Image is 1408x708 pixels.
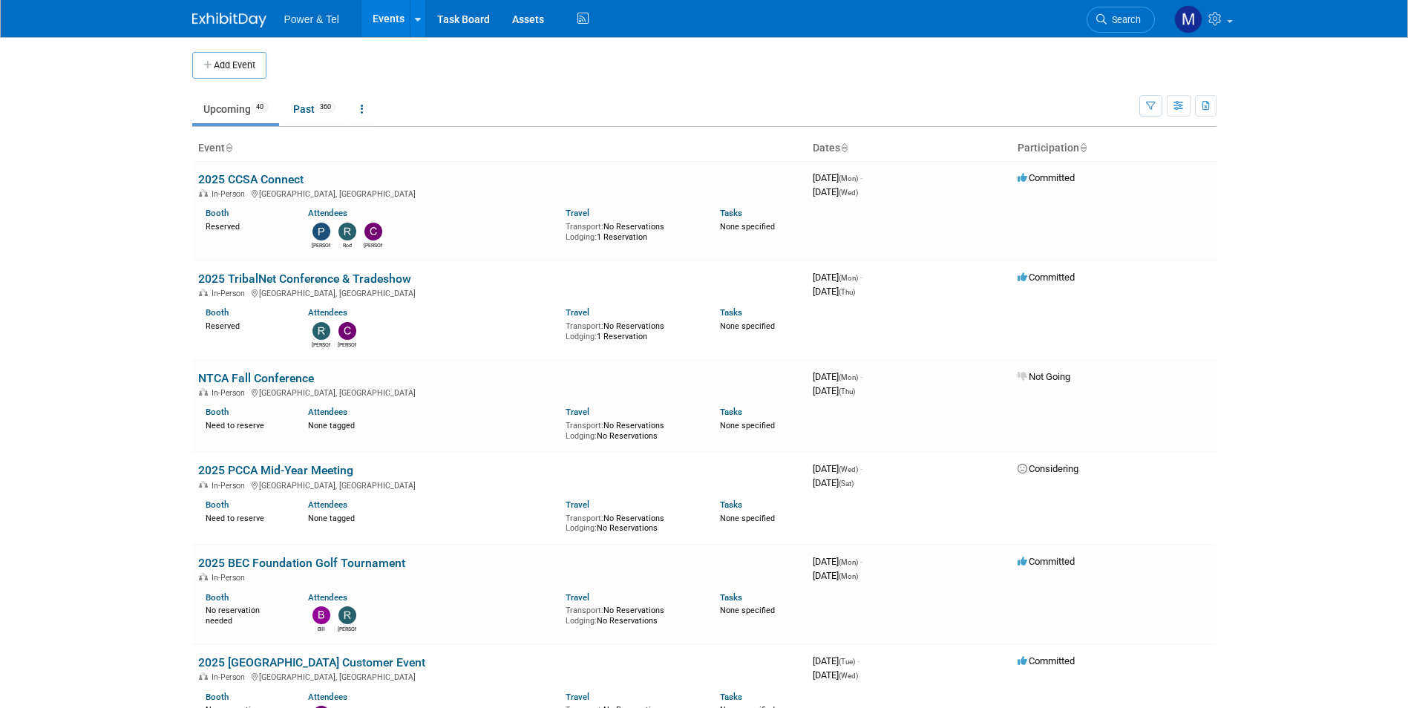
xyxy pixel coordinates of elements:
a: Tasks [720,692,742,702]
span: Lodging: [566,332,597,341]
span: (Mon) [839,174,858,183]
span: [DATE] [813,172,862,183]
a: Travel [566,307,589,318]
span: [DATE] [813,669,858,681]
div: No Reservations 1 Reservation [566,219,698,242]
span: 40 [252,102,268,113]
img: In-Person Event [199,289,208,296]
a: Sort by Start Date [840,142,848,154]
span: Lodging: [566,232,597,242]
span: Transport: [566,321,603,331]
span: Considering [1018,463,1078,474]
span: [DATE] [813,570,858,581]
img: Chad Smith [338,322,356,340]
span: Committed [1018,172,1075,183]
a: Tasks [720,307,742,318]
a: Tasks [720,592,742,603]
a: NTCA Fall Conference [198,371,314,385]
div: None tagged [308,418,554,431]
a: Booth [206,208,229,218]
span: None specified [720,421,775,430]
span: - [860,272,862,283]
a: Search [1087,7,1155,33]
div: Reserved [206,318,286,332]
span: (Wed) [839,189,858,197]
span: In-Person [212,388,249,398]
div: No Reservations 1 Reservation [566,318,698,341]
span: (Mon) [839,572,858,580]
span: None specified [720,606,775,615]
a: Travel [566,692,589,702]
span: 360 [315,102,335,113]
a: Tasks [720,499,742,510]
img: In-Person Event [199,388,208,396]
div: Clint Read [364,240,382,249]
span: Lodging: [566,523,597,533]
span: (Wed) [839,672,858,680]
span: Committed [1018,655,1075,666]
th: Dates [807,136,1012,161]
a: Booth [206,307,229,318]
span: [DATE] [813,477,854,488]
a: Travel [566,407,589,417]
a: Booth [206,692,229,702]
a: Attendees [308,407,347,417]
a: Travel [566,592,589,603]
span: - [860,371,862,382]
span: Transport: [566,421,603,430]
img: Robert Zuzek [338,606,356,624]
span: Transport: [566,222,603,232]
div: None tagged [308,511,554,524]
span: - [860,463,862,474]
span: [DATE] [813,556,862,567]
span: [DATE] [813,186,858,197]
span: None specified [720,321,775,331]
a: Tasks [720,407,742,417]
a: Travel [566,208,589,218]
span: [DATE] [813,463,862,474]
span: - [860,172,862,183]
div: Rod Philp [338,240,356,249]
span: [DATE] [813,272,862,283]
span: - [860,556,862,567]
span: Transport: [566,606,603,615]
span: (Thu) [839,288,855,296]
span: (Mon) [839,558,858,566]
div: [GEOGRAPHIC_DATA], [GEOGRAPHIC_DATA] [198,670,801,682]
span: - [857,655,859,666]
img: Bill Rinehardt [312,606,330,624]
span: In-Person [212,672,249,682]
span: Power & Tel [284,13,339,25]
img: In-Person Event [199,672,208,680]
span: None specified [720,514,775,523]
a: Attendees [308,692,347,702]
img: Clint Read [364,223,382,240]
div: [GEOGRAPHIC_DATA], [GEOGRAPHIC_DATA] [198,187,801,199]
span: (Thu) [839,387,855,396]
span: In-Person [212,573,249,583]
a: 2025 TribalNet Conference & Tradeshow [198,272,411,286]
div: Bill Rinehardt [312,624,330,633]
img: Robin Mayne [312,322,330,340]
div: [GEOGRAPHIC_DATA], [GEOGRAPHIC_DATA] [198,479,801,491]
span: (Tue) [839,658,855,666]
a: 2025 CCSA Connect [198,172,304,186]
a: Attendees [308,499,347,510]
div: Reserved [206,219,286,232]
span: Committed [1018,556,1075,567]
span: Lodging: [566,616,597,626]
span: Search [1107,14,1141,25]
div: [GEOGRAPHIC_DATA], [GEOGRAPHIC_DATA] [198,286,801,298]
div: Robert Zuzek [338,624,356,633]
img: Rod Philp [338,223,356,240]
span: In-Person [212,189,249,199]
span: None specified [720,222,775,232]
a: Past360 [282,95,347,123]
span: In-Person [212,481,249,491]
span: Committed [1018,272,1075,283]
img: In-Person Event [199,481,208,488]
div: Chad Smith [338,340,356,349]
a: Booth [206,592,229,603]
a: 2025 [GEOGRAPHIC_DATA] Customer Event [198,655,425,669]
th: Participation [1012,136,1217,161]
